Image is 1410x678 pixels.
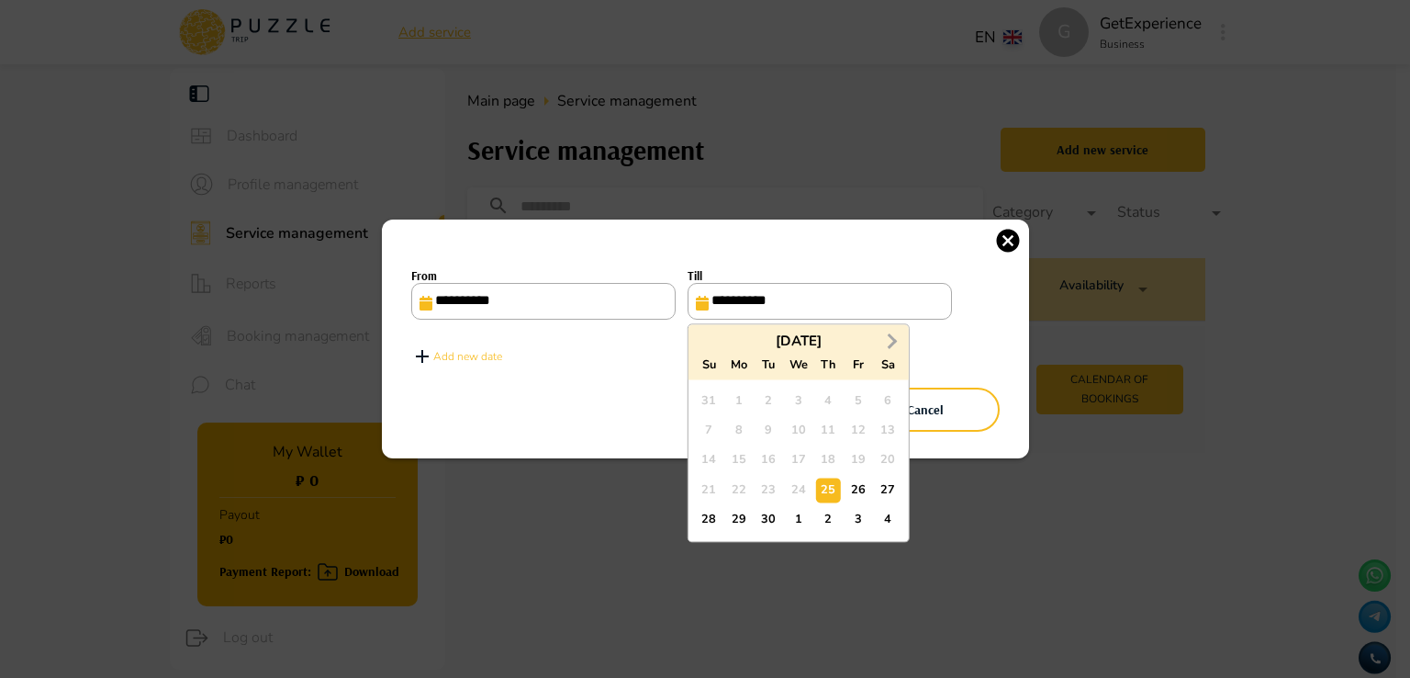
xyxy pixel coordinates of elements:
[697,508,722,533] div: Choose Sunday, September 28th, 2025
[878,326,907,356] button: Next Month
[756,508,781,533] div: Choose Tuesday, September 30th, 2025
[756,389,781,413] div: Not available Tuesday, September 2nd, 2025
[816,448,841,473] div: Not available Thursday, September 18th, 2025
[697,478,722,503] div: Not available Sunday, September 21st, 2025
[845,448,870,473] div: Not available Friday, September 19th, 2025
[411,269,676,283] h1: From
[433,348,502,365] p: Add new date
[876,508,901,533] div: Choose Saturday, October 4th, 2025
[786,448,811,473] div: Not available Wednesday, September 17th, 2025
[816,389,841,413] div: Not available Thursday, September 4th, 2025
[697,353,722,378] div: Su
[786,389,811,413] div: Not available Wednesday, September 3rd, 2025
[852,388,999,432] button: Cancel
[816,418,841,443] div: Not available Thursday, September 11th, 2025
[845,353,870,378] div: Fr
[697,448,722,473] div: Not available Sunday, September 14th, 2025
[816,478,841,503] div: Choose Thursday, September 25th, 2025
[876,353,901,378] div: Sa
[697,389,722,413] div: Not available Sunday, August 31st, 2025
[726,508,751,533] div: Choose Monday, September 29th, 2025
[756,353,781,378] div: Tu
[876,478,901,503] div: Choose Saturday, September 27th, 2025
[816,353,841,378] div: Th
[697,418,722,443] div: Not available Sunday, September 7th, 2025
[845,508,870,533] div: Choose Friday, October 3rd, 2025
[756,478,781,503] div: Not available Tuesday, September 23rd, 2025
[726,448,751,473] div: Not available Monday, September 15th, 2025
[688,269,952,283] h1: Till
[845,418,870,443] div: Not available Friday, September 12th, 2025
[726,389,751,413] div: Not available Monday, September 1st, 2025
[756,448,781,473] div: Not available Tuesday, September 16th, 2025
[845,478,870,503] div: Choose Friday, September 26th, 2025
[726,418,751,443] div: Not available Monday, September 8th, 2025
[694,386,902,535] div: month 2025-09
[876,448,901,473] div: Not available Saturday, September 20th, 2025
[786,353,811,378] div: We
[786,508,811,533] div: Choose Wednesday, October 1st, 2025
[411,334,502,379] button: Add new date
[756,418,781,443] div: Not available Tuesday, September 9th, 2025
[786,418,811,443] div: Not available Wednesday, September 10th, 2025
[845,389,870,413] div: Not available Friday, September 5th, 2025
[786,478,811,503] div: Not available Wednesday, September 24th, 2025
[688,332,909,350] div: [DATE]
[726,353,751,378] div: Mo
[726,478,751,503] div: Not available Monday, September 22nd, 2025
[876,389,901,413] div: Not available Saturday, September 6th, 2025
[876,418,901,443] div: Not available Saturday, September 13th, 2025
[816,508,841,533] div: Choose Thursday, October 2nd, 2025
